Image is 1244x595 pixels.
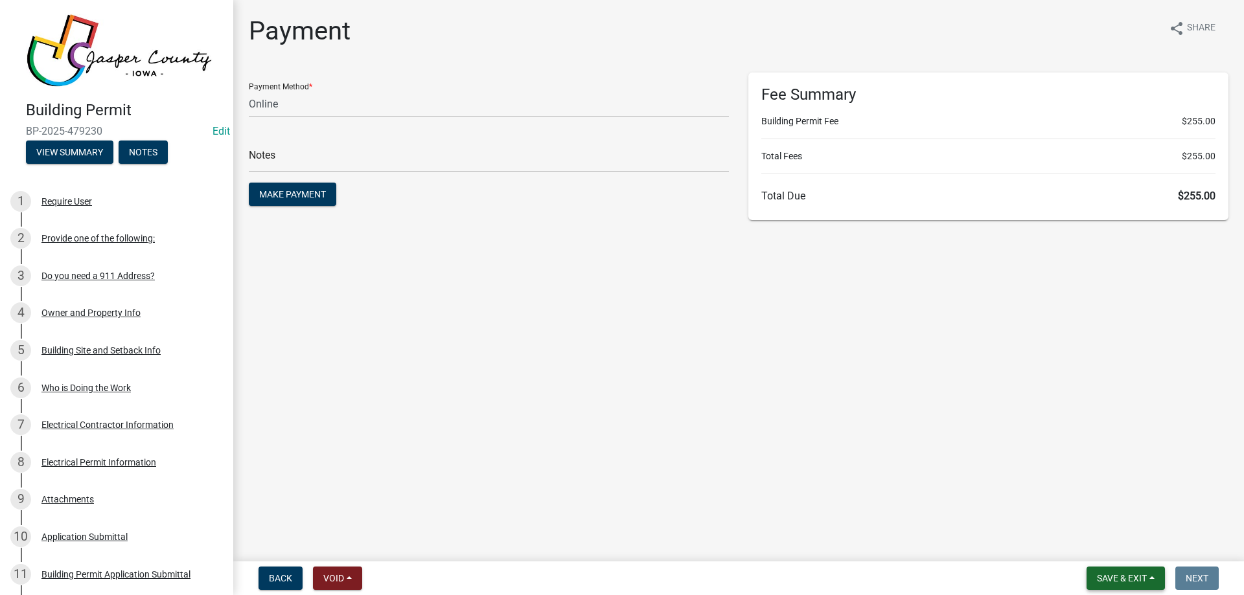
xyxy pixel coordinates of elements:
[1178,190,1215,202] span: $255.00
[761,115,1215,128] li: Building Permit Fee
[213,125,230,137] a: Edit
[323,573,344,583] span: Void
[41,346,161,355] div: Building Site and Setback Info
[1158,16,1226,41] button: shareShare
[249,16,351,47] h1: Payment
[26,101,223,120] h4: Building Permit
[10,265,31,286] div: 3
[1097,573,1147,583] span: Save & Exit
[119,140,168,164] button: Notes
[41,458,156,467] div: Electrical Permit Information
[41,532,128,541] div: Application Submittal
[1169,21,1184,36] i: share
[761,85,1215,104] h6: Fee Summary
[259,567,303,590] button: Back
[10,526,31,547] div: 10
[10,302,31,323] div: 4
[41,271,155,280] div: Do you need a 911 Address?
[10,377,31,398] div: 6
[10,414,31,435] div: 7
[41,495,94,504] div: Attachments
[10,340,31,361] div: 5
[313,567,362,590] button: Void
[41,234,155,243] div: Provide one of the following:
[761,150,1215,163] li: Total Fees
[1182,115,1215,128] span: $255.00
[761,190,1215,202] h6: Total Due
[1186,573,1208,583] span: Next
[1175,567,1219,590] button: Next
[26,14,213,87] img: Jasper County, Iowa
[1187,21,1215,36] span: Share
[10,228,31,249] div: 2
[10,452,31,473] div: 8
[26,148,113,158] wm-modal-confirm: Summary
[119,148,168,158] wm-modal-confirm: Notes
[10,191,31,212] div: 1
[259,189,326,199] span: Make Payment
[26,125,207,137] span: BP-2025-479230
[213,125,230,137] wm-modal-confirm: Edit Application Number
[10,489,31,510] div: 9
[10,564,31,585] div: 11
[41,197,92,206] div: Require User
[41,420,174,429] div: Electrical Contractor Information
[41,383,131,392] div: Who is Doing the Work
[1087,567,1165,590] button: Save & Exit
[41,308,141,317] div: Owner and Property Info
[1182,150,1215,163] span: $255.00
[41,570,190,579] div: Building Permit Application Submittal
[26,140,113,164] button: View Summary
[249,183,336,206] button: Make Payment
[269,573,292,583] span: Back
